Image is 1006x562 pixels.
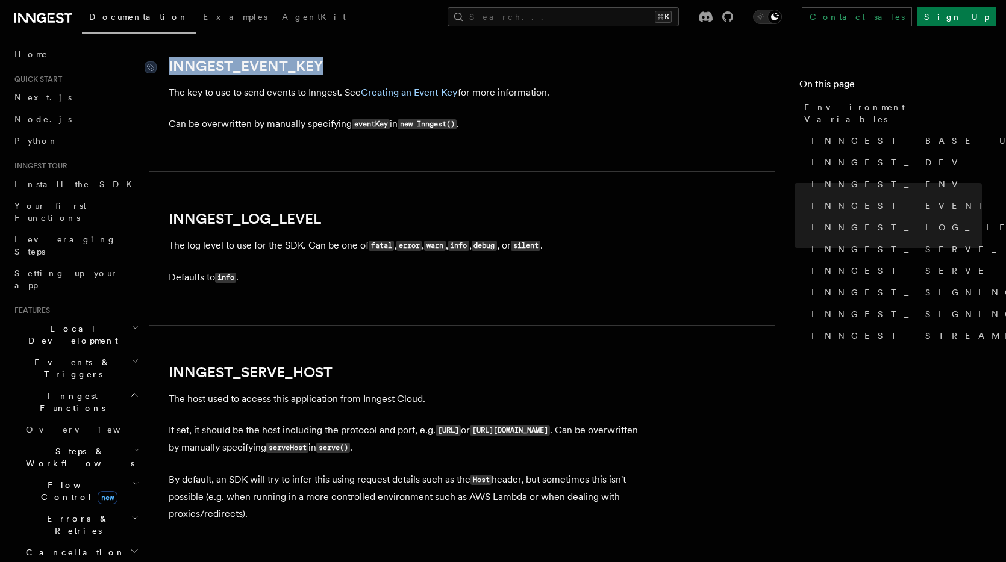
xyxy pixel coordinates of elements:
[275,4,353,32] a: AgentKit
[472,241,497,251] code: debug
[14,201,86,223] span: Your first Functions
[511,241,540,251] code: silent
[448,241,469,251] code: info
[169,269,651,286] p: Defaults to .
[10,323,131,347] span: Local Development
[807,238,982,260] a: INNGEST_SERVE_HOST
[804,101,982,125] span: Environment Variables
[807,217,982,238] a: INNGEST_LOG_LEVEL
[655,11,672,23] kbd: ⌘K
[316,443,350,453] code: serve()
[799,96,982,130] a: Environment Variables
[21,445,134,469] span: Steps & Workflows
[14,114,72,124] span: Node.js
[21,546,125,558] span: Cancellation
[799,77,982,96] h4: On this page
[448,7,679,26] button: Search...⌘K
[10,87,142,108] a: Next.js
[21,508,142,542] button: Errors & Retries
[169,422,651,457] p: If set, it should be the host including the protocol and port, e.g. or . Can be overwritten by ma...
[352,119,390,129] code: eventKey
[470,425,550,436] code: [URL][DOMAIN_NAME]
[169,237,651,255] p: The log level to use for the SDK. Can be one of , , , , , or .
[10,75,62,84] span: Quick start
[10,356,131,380] span: Events & Triggers
[10,385,142,419] button: Inngest Functions
[10,306,50,315] span: Features
[10,43,142,65] a: Home
[14,268,118,290] span: Setting up your app
[196,4,275,32] a: Examples
[14,136,58,146] span: Python
[10,195,142,229] a: Your first Functions
[369,241,394,251] code: fatal
[10,173,142,195] a: Install the SDK
[10,229,142,262] a: Leveraging Steps
[21,479,133,503] span: Flow Control
[89,12,189,22] span: Documentation
[807,282,982,303] a: INNGEST_SIGNING_KEY
[10,262,142,296] a: Setting up your app
[169,211,321,227] a: INNGEST_LOG_LEVEL
[98,491,117,504] span: new
[10,351,142,385] button: Events & Triggers
[807,130,982,152] a: INNGEST_BASE_URL
[10,318,142,351] button: Local Development
[807,152,982,173] a: INNGEST_DEV
[21,513,131,537] span: Errors & Retries
[436,425,461,436] code: [URL]
[470,475,492,485] code: Host
[21,440,142,474] button: Steps & Workflows
[169,364,333,381] a: INNGEST_SERVE_HOST
[14,235,116,256] span: Leveraging Steps
[169,391,651,407] p: The host used to access this application from Inngest Cloud.
[282,12,346,22] span: AgentKit
[26,425,150,434] span: Overview
[82,4,196,34] a: Documentation
[807,195,982,217] a: INNGEST_EVENT_KEY
[807,173,982,195] a: INNGEST_ENV
[396,241,422,251] code: error
[811,156,965,168] span: INNGEST_DEV
[10,390,130,414] span: Inngest Functions
[10,130,142,152] a: Python
[811,178,965,190] span: INNGEST_ENV
[807,325,982,347] a: INNGEST_STREAMING
[21,419,142,440] a: Overview
[169,471,651,522] p: By default, an SDK will try to infer this using request details such as the header, but sometimes...
[21,474,142,508] button: Flow Controlnew
[169,84,651,101] p: The key to use to send events to Inngest. See for more information.
[398,119,457,129] code: new Inngest()
[203,12,267,22] span: Examples
[10,161,67,171] span: Inngest tour
[917,7,996,26] a: Sign Up
[14,179,139,189] span: Install the SDK
[807,260,982,282] a: INNGEST_SERVE_PATH
[361,87,458,98] a: Creating an Event Key
[266,443,308,453] code: serveHost
[424,241,445,251] code: warn
[215,273,236,283] code: info
[807,303,982,325] a: INNGEST_SIGNING_KEY_FALLBACK
[14,48,48,60] span: Home
[169,116,651,133] p: Can be overwritten by manually specifying in .
[802,7,912,26] a: Contact sales
[169,58,323,75] a: INNGEST_EVENT_KEY
[753,10,782,24] button: Toggle dark mode
[14,93,72,102] span: Next.js
[10,108,142,130] a: Node.js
